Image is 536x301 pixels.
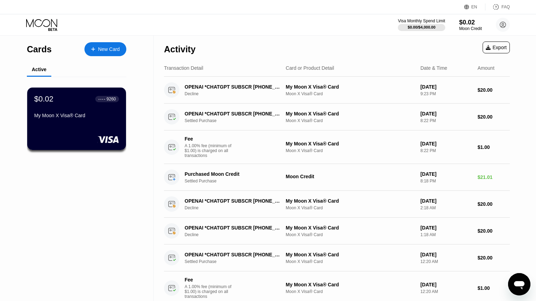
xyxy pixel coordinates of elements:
[420,84,472,90] div: [DATE]
[286,91,415,96] div: Moon X Visa® Card
[185,284,237,299] div: A 1.00% fee (minimum of $1.00) is charged on all transactions
[32,67,46,72] div: Active
[185,198,282,204] div: OPENAI *CHATGPT SUBSCR [PHONE_NUMBER] US
[185,205,289,210] div: Decline
[185,111,282,116] div: OPENAI *CHATGPT SUBSCR [PHONE_NUMBER] US
[501,5,510,9] div: FAQ
[286,225,415,231] div: My Moon X Visa® Card
[185,143,237,158] div: A 1.00% fee (minimum of $1.00) is charged on all transactions
[164,77,510,104] div: OPENAI *CHATGPT SUBSCR [PHONE_NUMBER] USDeclineMy Moon X Visa® CardMoon X Visa® Card[DATE]9:23 PM...
[286,205,415,210] div: Moon X Visa® Card
[164,130,510,164] div: FeeA 1.00% fee (minimum of $1.00) is charged on all transactionsMy Moon X Visa® CardMoon X Visa® ...
[185,259,289,264] div: Settled Purchase
[84,42,126,56] div: New Card
[478,174,510,180] div: $21.01
[185,252,282,257] div: OPENAI *CHATGPT SUBSCR [PHONE_NUMBER] US
[478,87,510,93] div: $20.00
[478,144,510,150] div: $1.00
[286,259,415,264] div: Moon X Visa® Card
[185,277,233,283] div: Fee
[286,282,415,287] div: My Moon X Visa® Card
[286,111,415,116] div: My Moon X Visa® Card
[286,232,415,237] div: Moon X Visa® Card
[478,65,494,71] div: Amount
[420,91,472,96] div: 9:23 PM
[164,65,203,71] div: Transaction Detail
[408,25,435,29] div: $0.00 / $4,000.00
[286,289,415,294] div: Moon X Visa® Card
[286,174,415,179] div: Moon Credit
[164,218,510,244] div: OPENAI *CHATGPT SUBSCR [PHONE_NUMBER] USDeclineMy Moon X Visa® CardMoon X Visa® Card[DATE]1:18 AM...
[286,141,415,146] div: My Moon X Visa® Card
[286,65,334,71] div: Card or Product Detail
[185,232,289,237] div: Decline
[420,282,472,287] div: [DATE]
[185,179,289,183] div: Settled Purchase
[486,45,507,50] div: Export
[478,285,510,291] div: $1.00
[185,118,289,123] div: Settled Purchase
[185,171,282,177] div: Purchased Moon Credit
[164,244,510,271] div: OPENAI *CHATGPT SUBSCR [PHONE_NUMBER] USSettled PurchaseMy Moon X Visa® CardMoon X Visa® Card[DAT...
[471,5,477,9] div: EN
[398,18,445,31] div: Visa Monthly Spend Limit$0.00/$4,000.00
[459,26,482,31] div: Moon Credit
[420,205,472,210] div: 2:18 AM
[286,252,415,257] div: My Moon X Visa® Card
[420,118,472,123] div: 8:22 PM
[185,225,282,231] div: OPENAI *CHATGPT SUBSCR [PHONE_NUMBER] US
[478,114,510,120] div: $20.00
[164,104,510,130] div: OPENAI *CHATGPT SUBSCR [PHONE_NUMBER] USSettled PurchaseMy Moon X Visa® CardMoon X Visa® Card[DAT...
[164,164,510,191] div: Purchased Moon CreditSettled PurchaseMoon Credit[DATE]8:18 PM$21.01
[420,225,472,231] div: [DATE]
[98,98,105,100] div: ● ● ● ●
[34,95,53,104] div: $0.02
[420,65,447,71] div: Date & Time
[164,44,195,54] div: Activity
[420,252,472,257] div: [DATE]
[420,179,472,183] div: 8:18 PM
[478,228,510,234] div: $20.00
[420,148,472,153] div: 8:22 PM
[34,113,119,118] div: My Moon X Visa® Card
[27,44,52,54] div: Cards
[286,84,415,90] div: My Moon X Visa® Card
[185,91,289,96] div: Decline
[420,259,472,264] div: 12:20 AM
[106,97,116,101] div: 9260
[478,255,510,261] div: $20.00
[420,232,472,237] div: 1:18 AM
[420,289,472,294] div: 12:20 AM
[459,19,482,31] div: $0.02Moon Credit
[398,18,445,23] div: Visa Monthly Spend Limit
[286,198,415,204] div: My Moon X Visa® Card
[420,171,472,177] div: [DATE]
[485,3,510,10] div: FAQ
[185,84,282,90] div: OPENAI *CHATGPT SUBSCR [PHONE_NUMBER] US
[27,88,126,150] div: $0.02● ● ● ●9260My Moon X Visa® Card
[508,273,530,295] iframe: Button to launch messaging window
[286,118,415,123] div: Moon X Visa® Card
[420,198,472,204] div: [DATE]
[185,136,233,142] div: Fee
[459,19,482,26] div: $0.02
[286,148,415,153] div: Moon X Visa® Card
[464,3,485,10] div: EN
[164,191,510,218] div: OPENAI *CHATGPT SUBSCR [PHONE_NUMBER] USDeclineMy Moon X Visa® CardMoon X Visa® Card[DATE]2:18 AM...
[483,42,510,53] div: Export
[420,141,472,146] div: [DATE]
[420,111,472,116] div: [DATE]
[478,201,510,207] div: $20.00
[98,46,120,52] div: New Card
